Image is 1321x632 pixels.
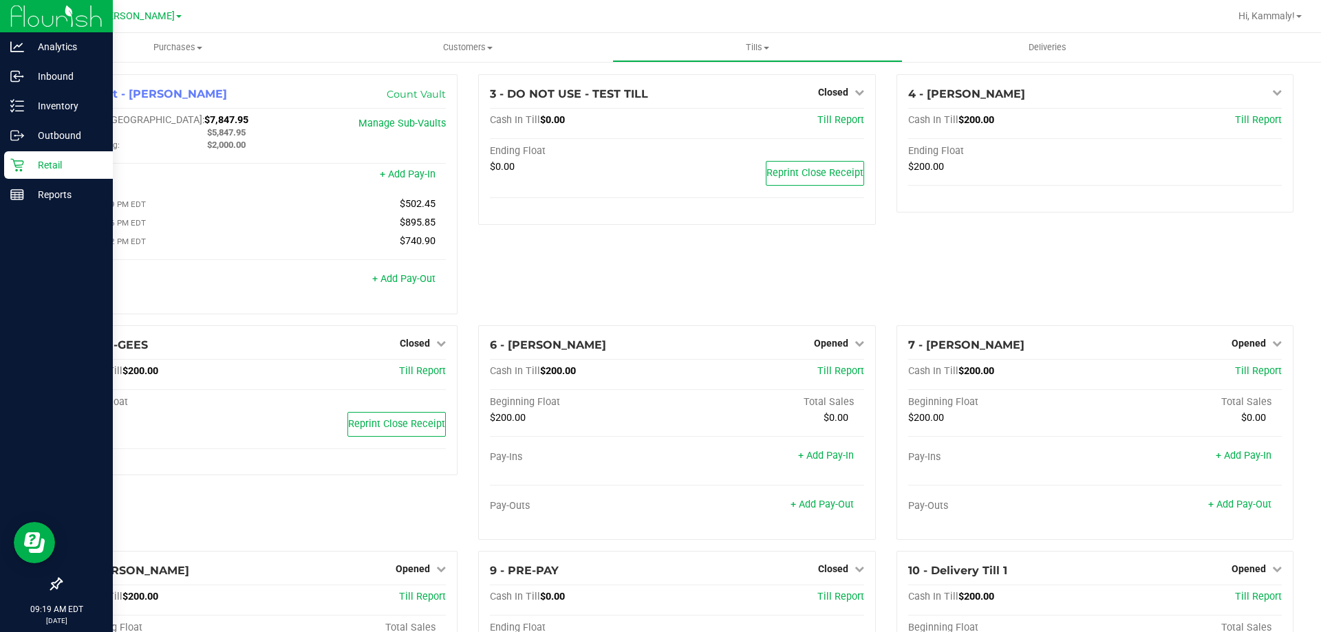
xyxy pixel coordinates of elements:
[10,69,24,83] inline-svg: Inbound
[10,129,24,142] inline-svg: Outbound
[908,161,944,173] span: $200.00
[490,500,677,512] div: Pay-Outs
[824,412,848,424] span: $0.00
[348,418,445,430] span: Reprint Close Receipt
[817,114,864,126] a: Till Report
[24,98,107,114] p: Inventory
[1208,499,1271,510] a: + Add Pay-Out
[24,186,107,203] p: Reports
[396,563,430,574] span: Opened
[1238,10,1295,21] span: Hi, Kammaly!
[1232,338,1266,349] span: Opened
[10,188,24,201] inline-svg: Reports
[908,87,1025,100] span: 4 - [PERSON_NAME]
[10,158,24,172] inline-svg: Retail
[347,412,446,437] button: Reprint Close Receipt
[1241,412,1266,424] span: $0.00
[122,591,158,602] span: $200.00
[1235,365,1282,377] a: Till Report
[958,591,994,602] span: $200.00
[798,450,854,461] a: + Add Pay-In
[908,564,1007,577] span: 10 - Delivery Till 1
[677,396,864,408] div: Total Sales
[6,615,107,626] p: [DATE]
[399,591,446,602] a: Till Report
[490,145,677,157] div: Ending Float
[24,127,107,144] p: Outbound
[399,365,446,377] a: Till Report
[33,33,323,62] a: Purchases
[958,114,994,126] span: $200.00
[908,451,1095,464] div: Pay-Ins
[540,114,565,126] span: $0.00
[204,114,248,126] span: $7,847.95
[1095,396,1282,408] div: Total Sales
[10,40,24,54] inline-svg: Analytics
[908,500,1095,512] div: Pay-Outs
[490,365,540,377] span: Cash In Till
[323,33,612,62] a: Customers
[24,157,107,173] p: Retail
[207,127,246,138] span: $5,847.95
[908,145,1095,157] div: Ending Float
[10,99,24,113] inline-svg: Inventory
[490,161,515,173] span: $0.00
[72,564,189,577] span: 8 - [PERSON_NAME]
[908,412,944,424] span: $200.00
[490,451,677,464] div: Pay-Ins
[908,591,958,602] span: Cash In Till
[490,87,648,100] span: 3 - DO NOT USE - TEST TILL
[6,603,107,615] p: 09:19 AM EDT
[72,274,259,287] div: Pay-Outs
[72,170,259,182] div: Pay-Ins
[358,118,446,129] a: Manage Sub-Vaults
[24,39,107,55] p: Analytics
[490,412,526,424] span: $200.00
[99,10,175,22] span: [PERSON_NAME]
[400,198,436,210] span: $502.45
[1010,41,1085,54] span: Deliveries
[122,365,158,377] span: $200.00
[908,338,1024,351] span: 7 - [PERSON_NAME]
[14,522,55,563] iframe: Resource center
[1216,450,1271,461] a: + Add Pay-In
[612,33,902,62] a: Tills
[400,338,430,349] span: Closed
[903,33,1192,62] a: Deliveries
[323,41,612,54] span: Customers
[387,88,446,100] a: Count Vault
[818,563,848,574] span: Closed
[817,365,864,377] a: Till Report
[908,365,958,377] span: Cash In Till
[490,114,540,126] span: Cash In Till
[1235,114,1282,126] span: Till Report
[540,591,565,602] span: $0.00
[817,591,864,602] a: Till Report
[613,41,901,54] span: Tills
[400,235,436,247] span: $740.90
[207,140,246,150] span: $2,000.00
[372,273,436,285] a: + Add Pay-Out
[908,114,958,126] span: Cash In Till
[72,114,204,126] span: Cash In [GEOGRAPHIC_DATA]:
[490,396,677,408] div: Beginning Float
[490,564,559,577] span: 9 - PRE-PAY
[33,41,323,54] span: Purchases
[814,338,848,349] span: Opened
[400,217,436,228] span: $895.85
[1232,563,1266,574] span: Opened
[766,167,863,179] span: Reprint Close Receipt
[1235,591,1282,602] a: Till Report
[908,396,1095,408] div: Beginning Float
[490,591,540,602] span: Cash In Till
[958,365,994,377] span: $200.00
[24,68,107,85] p: Inbound
[490,338,606,351] span: 6 - [PERSON_NAME]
